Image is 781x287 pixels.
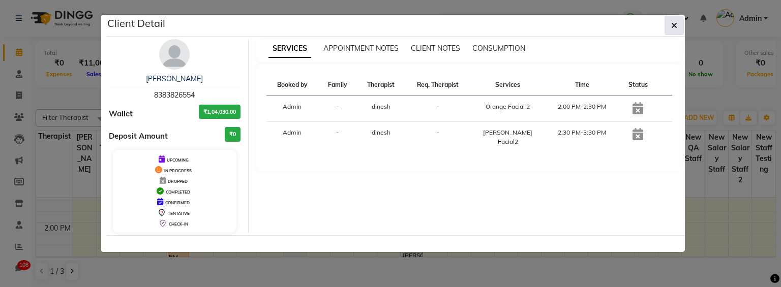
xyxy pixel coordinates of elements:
span: DROPPED [168,179,188,184]
td: - [405,96,471,122]
div: Orange Facial 2 [477,102,539,111]
span: TENTATIVE [168,211,190,216]
span: 8383826554 [154,90,195,100]
span: Wallet [109,108,133,120]
th: Therapist [356,74,405,96]
td: 2:30 PM-3:30 PM [545,122,619,153]
td: - [405,122,471,153]
td: Admin [266,96,318,122]
span: SERVICES [268,40,311,58]
span: Deposit Amount [109,131,168,142]
td: 2:00 PM-2:30 PM [545,96,619,122]
span: APPOINTMENT NOTES [323,44,399,53]
th: Status [619,74,657,96]
th: Services [471,74,545,96]
h3: ₹1,04,030.00 [199,105,241,119]
span: dinesh [372,129,390,136]
h5: Client Detail [107,16,165,31]
span: CONSUMPTION [472,44,525,53]
span: COMPLETED [166,189,190,195]
h3: ₹0 [225,127,241,142]
span: CHECK-IN [169,221,188,227]
span: UPCOMING [167,157,189,163]
img: avatar [159,39,190,70]
th: Req. Therapist [405,74,471,96]
th: Booked by [266,74,318,96]
th: Time [545,74,619,96]
div: [PERSON_NAME] Facial2 [477,128,539,146]
td: - [318,96,357,122]
th: Family [318,74,357,96]
span: CLIENT NOTES [411,44,460,53]
td: - [318,122,357,153]
span: IN PROGRESS [164,168,192,173]
a: [PERSON_NAME] [146,74,203,83]
td: Admin [266,122,318,153]
span: CONFIRMED [165,200,190,205]
span: dinesh [372,103,390,110]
